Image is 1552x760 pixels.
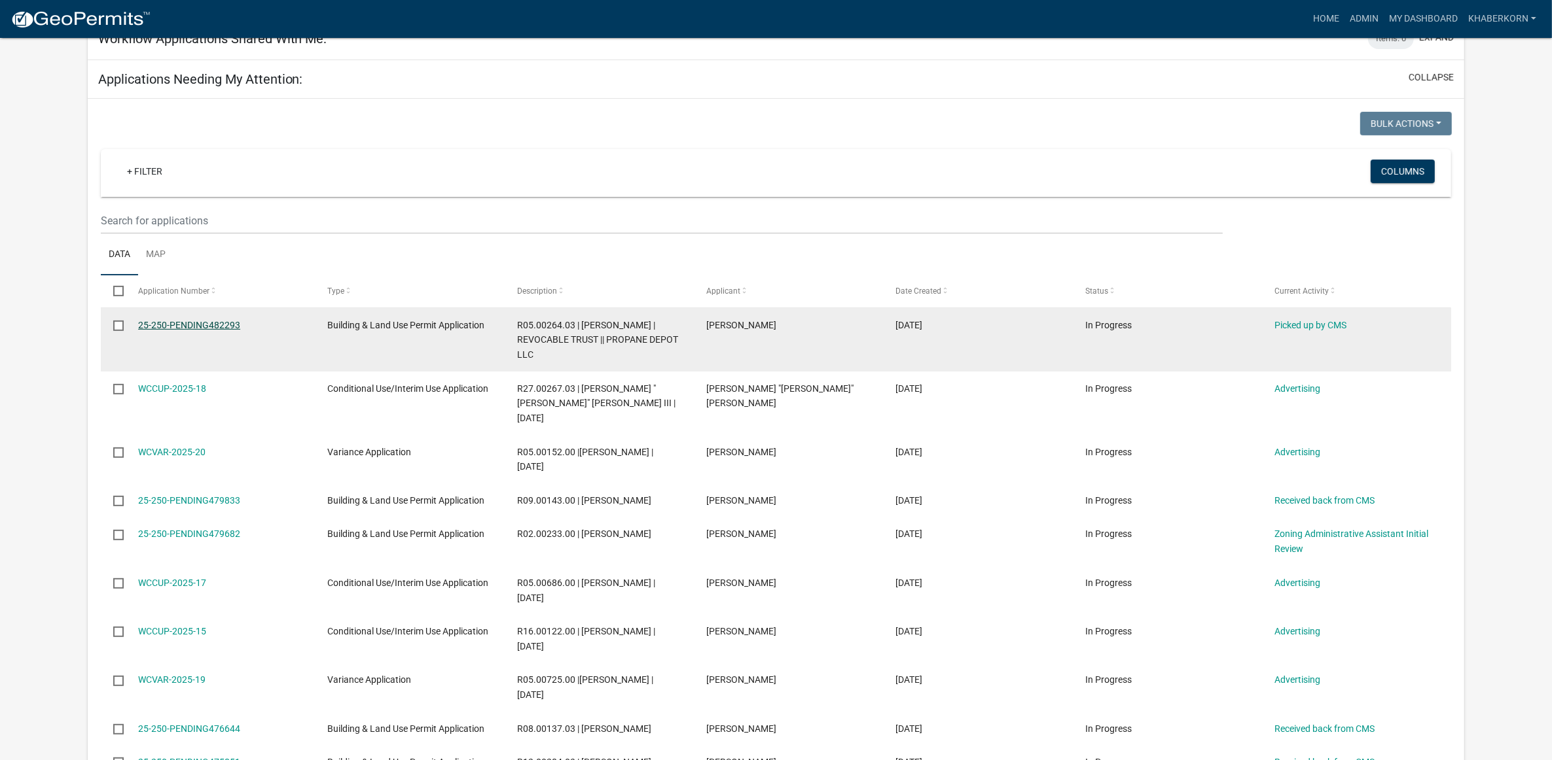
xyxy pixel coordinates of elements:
span: Building & Land Use Permit Application [327,320,484,330]
span: Amanda R Caturia [706,578,776,588]
span: Building & Land Use Permit Application [327,528,484,539]
span: 09/19/2025 [896,447,923,457]
a: WCCUP-2025-18 [138,383,206,394]
a: Advertising [1274,626,1320,636]
span: In Progress [1085,528,1132,539]
a: Picked up by CMS [1274,320,1346,330]
a: Admin [1344,7,1384,31]
datatable-header-cell: Type [315,275,504,307]
span: In Progress [1085,626,1132,636]
a: Zoning Administrative Assistant Initial Review [1274,528,1428,554]
span: Type [327,286,344,296]
span: Variance Application [327,447,411,457]
span: Conditional Use/Interim Use Application [327,626,488,636]
span: Conditional Use/Interim Use Application [327,383,488,394]
a: Advertising [1274,447,1320,457]
a: 25-250-PENDING479682 [138,528,240,539]
a: Received back from CMS [1274,495,1375,506]
datatable-header-cell: Status [1073,275,1262,307]
span: R27.00267.03 | John "Lee" Schweisberger III | 09/22/2025 [517,383,676,424]
span: 09/17/2025 [896,528,923,539]
span: Current Activity [1274,286,1329,296]
span: Heidi Norton [706,528,776,539]
span: Conditional Use/Interim Use Application [327,578,488,588]
a: WCCUP-2025-15 [138,626,206,636]
span: In Progress [1085,674,1132,685]
span: In Progress [1085,495,1132,506]
span: Roger Dykes [706,626,776,636]
span: R02.00233.00 | HEIDI NORTON [517,528,651,539]
a: Advertising [1274,674,1320,685]
span: 09/15/2025 [896,674,923,685]
a: My Dashboard [1384,7,1463,31]
span: Seth Tentis [706,447,776,457]
a: 25-250-PENDING479833 [138,495,240,506]
span: 09/10/2025 [896,723,923,734]
datatable-header-cell: Description [505,275,694,307]
button: Bulk Actions [1360,112,1452,135]
a: 25-250-PENDING482293 [138,320,240,330]
span: Application Number [138,286,209,296]
span: Status [1085,286,1108,296]
a: + Filter [117,160,173,183]
a: WCVAR-2025-19 [138,674,206,685]
span: John "Lee" Schweisberger III [706,383,854,409]
span: Applicant [706,286,740,296]
span: Description [517,286,557,296]
a: Map [138,234,173,276]
a: Received back from CMS [1274,723,1375,734]
span: Robert Fleming [706,674,776,685]
span: Jason Merchlewitz [706,495,776,506]
span: In Progress [1085,447,1132,457]
div: Items: 0 [1368,28,1414,49]
span: In Progress [1085,723,1132,734]
datatable-header-cell: Current Activity [1262,275,1451,307]
a: Home [1308,7,1344,31]
h5: Applications Needing My Attention: [98,71,303,87]
span: In Progress [1085,578,1132,588]
span: R05.00264.03 | ALAN H THORSON | REVOCABLE TRUST || PROPANE DEPOT LLC [517,320,678,360]
span: In Progress [1085,320,1132,330]
span: 09/17/2025 [896,495,923,506]
button: expand [1419,31,1454,44]
span: Michael T Sholing [706,320,776,330]
a: Advertising [1274,578,1320,588]
datatable-header-cell: Application Number [126,275,315,307]
h5: Workflow Applications Shared With Me: [98,31,327,46]
span: Building & Land Use Permit Application [327,723,484,734]
a: 25-250-PENDING476644 [138,723,240,734]
span: R05.00152.00 |Seth Tentis | 09/19/2025 [517,447,653,472]
span: R08.00137.03 | ANDREW E MULLENBACH [517,723,651,734]
span: R16.00122.00 | Roger Dykes | 09/15/2025 [517,626,655,651]
span: 09/22/2025 [896,320,923,330]
span: Date Created [896,286,942,296]
span: R05.00686.00 | Amanda Rose Caturia | 09/18/2025 [517,578,655,603]
span: In Progress [1085,383,1132,394]
input: Search for applications [101,207,1223,234]
span: Building & Land Use Permit Application [327,495,484,506]
datatable-header-cell: Applicant [694,275,883,307]
span: R09.00143.00 | JASON MERCHLEWITZ [517,495,651,506]
span: Variance Application [327,674,411,685]
datatable-header-cell: Select [101,275,126,307]
button: Columns [1371,160,1435,183]
span: Jerry Allers [706,723,776,734]
a: WCVAR-2025-20 [138,447,206,457]
a: Advertising [1274,383,1320,394]
a: WCCUP-2025-17 [138,578,206,588]
span: 09/21/2025 [896,383,923,394]
span: 09/15/2025 [896,626,923,636]
datatable-header-cell: Date Created [883,275,1072,307]
a: khaberkorn [1463,7,1542,31]
a: Data [101,234,138,276]
span: R05.00725.00 |Tim Duellman | 09/15/2025 [517,674,653,700]
span: 09/15/2025 [896,578,923,588]
button: collapse [1409,71,1454,84]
